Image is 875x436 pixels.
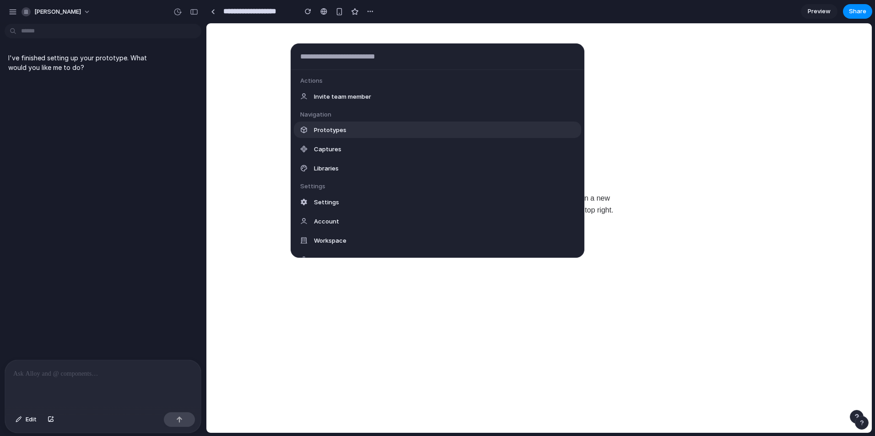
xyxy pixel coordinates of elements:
[314,144,341,154] span: Captures
[300,76,584,85] div: Actions
[300,182,584,191] div: Settings
[291,70,584,257] div: Suggestions
[314,164,339,173] span: Libraries
[314,92,371,101] span: Invite team member
[314,197,339,207] span: Settings
[314,217,339,226] span: Account
[314,125,346,134] span: Prototypes
[300,110,584,119] div: Navigation
[241,169,424,192] span: Capture your product by opening it in a new tab, and clicking the extension in the top right.
[314,255,358,264] span: Team members
[314,236,346,245] span: Workspace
